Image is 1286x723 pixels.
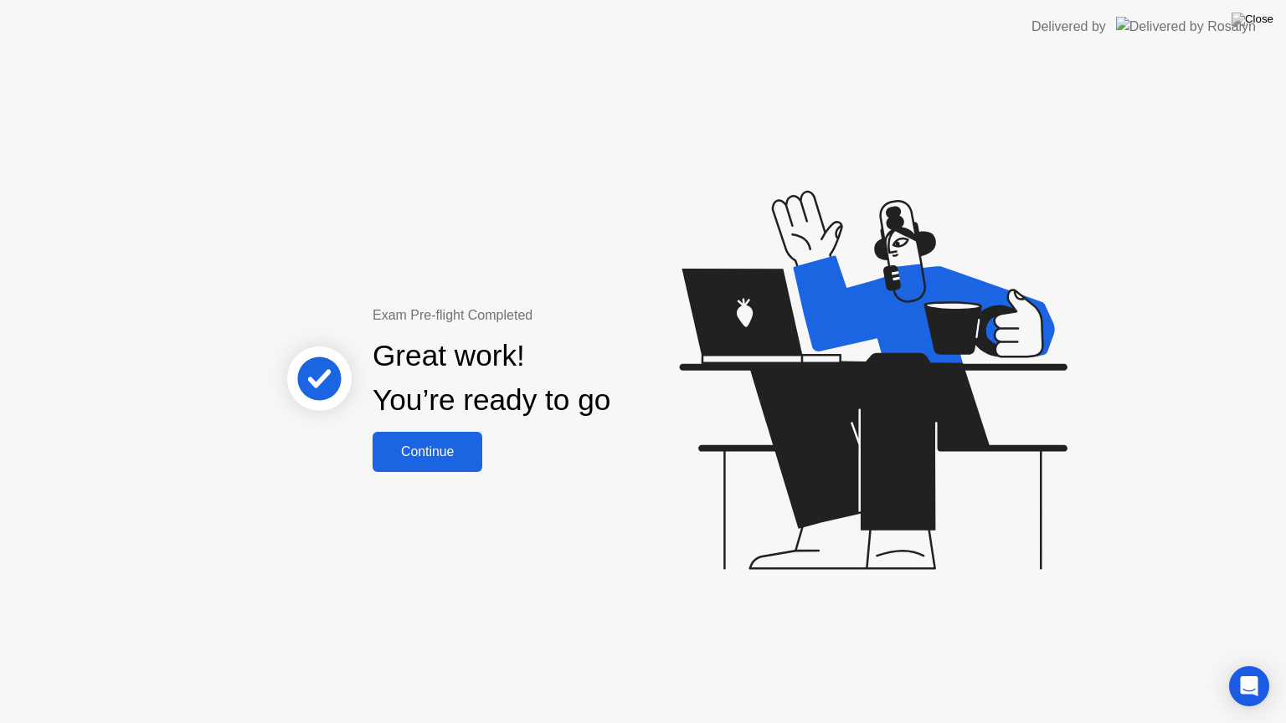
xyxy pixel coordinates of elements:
[1116,17,1256,36] img: Delivered by Rosalyn
[1232,13,1273,26] img: Close
[373,305,718,326] div: Exam Pre-flight Completed
[373,432,482,472] button: Continue
[1031,17,1106,37] div: Delivered by
[1229,666,1269,706] div: Open Intercom Messenger
[373,334,610,423] div: Great work! You’re ready to go
[378,444,477,459] div: Continue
